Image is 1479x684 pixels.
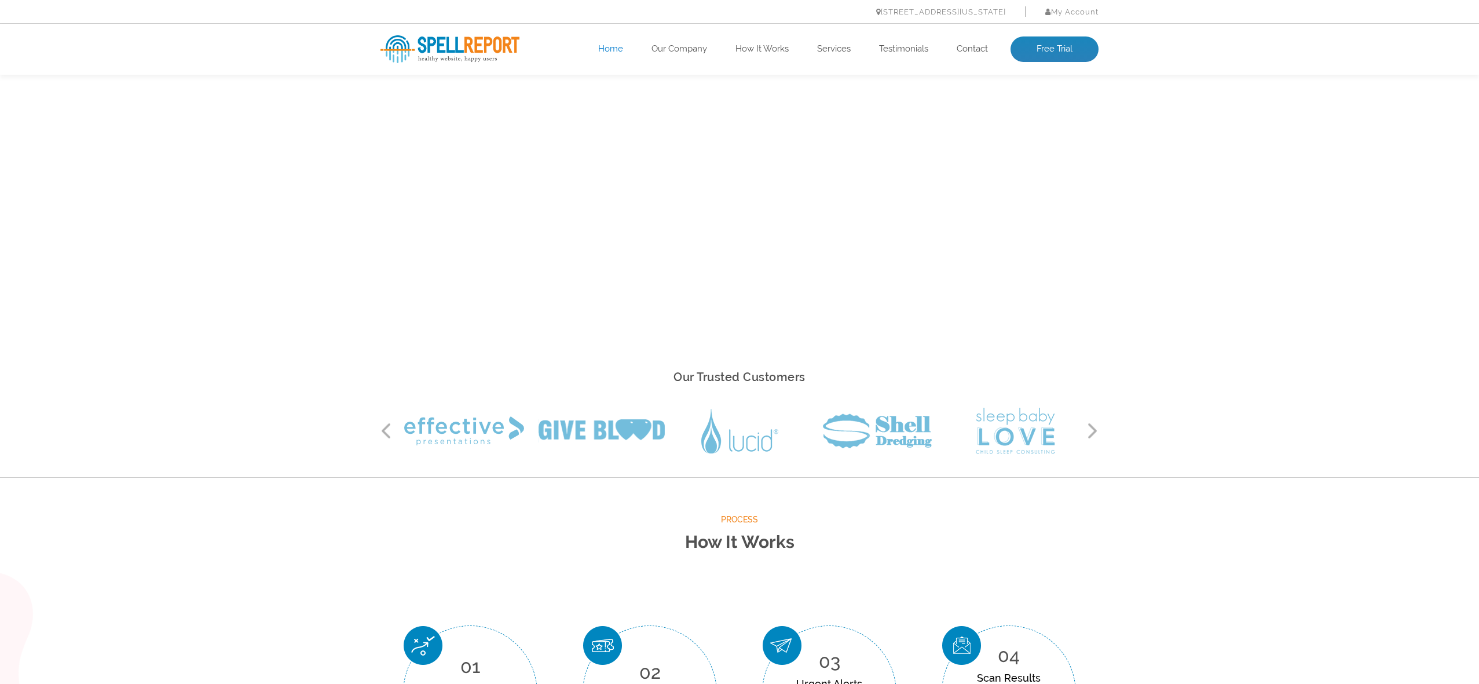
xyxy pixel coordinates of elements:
h2: Our Trusted Customers [380,367,1099,387]
img: Effective [404,416,524,445]
img: Lucid [701,409,778,453]
span: 01 [460,656,480,677]
img: Shell Dredging [823,414,932,448]
img: Sleep Baby Love [976,408,1055,454]
button: Previous [380,422,392,440]
span: Process [380,513,1099,527]
div: Scan Results [960,672,1058,684]
img: Give Blood [539,419,665,442]
img: Free Trial [583,626,622,665]
img: Choose Plan [404,626,442,665]
h2: How It Works [380,527,1099,558]
span: 04 [998,645,1020,666]
img: Urgent Alerts [763,626,801,665]
span: 02 [639,661,661,683]
img: Scan Result [942,626,981,665]
span: 03 [819,650,840,672]
button: Next [1087,422,1099,440]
